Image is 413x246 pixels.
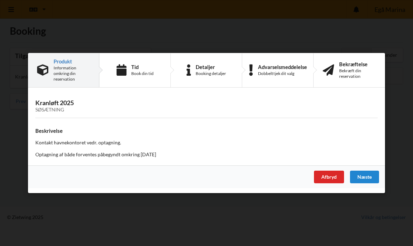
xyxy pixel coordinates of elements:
h3: Kranløft 2025 [35,99,378,113]
div: Detaljer [196,64,226,70]
div: Afbryd [314,171,344,183]
div: Bekræftelse [339,61,376,67]
div: Tid [131,64,154,70]
div: Søsætning [35,107,378,113]
div: Næste [350,171,379,183]
p: Kontakt havnekontoret vedr. optagning. [35,139,378,146]
p: Optagning af både forventes påbegyndt omkring [DATE] [35,151,378,158]
h4: Beskrivelse [35,128,378,134]
div: Dobbelttjek dit valg [258,71,307,76]
div: Advarselsmeddelelse [258,64,307,70]
div: Booking detaljer [196,71,226,76]
div: Bekræft din reservation [339,68,376,79]
div: Information omkring din reservation [54,65,90,82]
div: Produkt [54,59,90,64]
div: Book din tid [131,71,154,76]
